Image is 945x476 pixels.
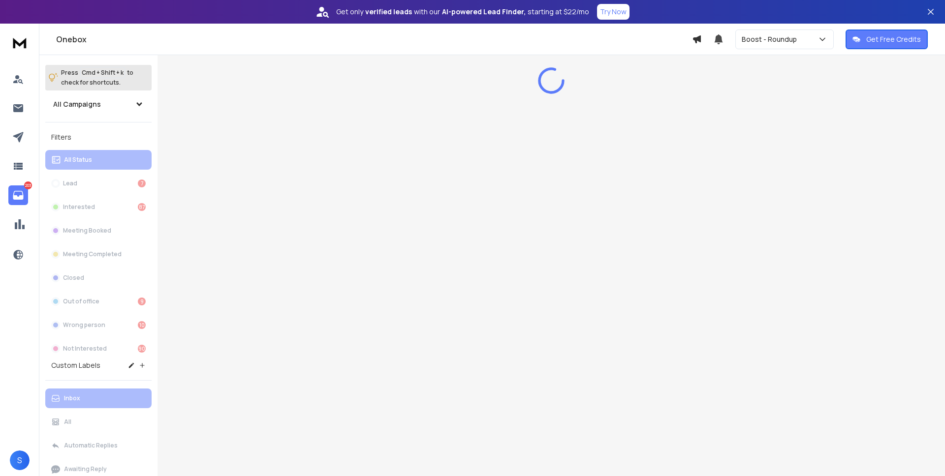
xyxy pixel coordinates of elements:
[866,34,921,44] p: Get Free Credits
[597,4,630,20] button: Try Now
[10,450,30,470] button: S
[24,181,32,189] p: 203
[742,34,801,44] p: Boost - Roundup
[336,7,589,17] p: Get only with our starting at $22/mo
[10,33,30,52] img: logo
[442,7,526,17] strong: AI-powered Lead Finder,
[45,130,152,144] h3: Filters
[365,7,412,17] strong: verified leads
[51,360,100,370] h3: Custom Labels
[61,68,133,88] p: Press to check for shortcuts.
[45,94,152,114] button: All Campaigns
[56,33,692,45] h1: Onebox
[80,67,125,78] span: Cmd + Shift + k
[846,30,928,49] button: Get Free Credits
[53,99,101,109] h1: All Campaigns
[600,7,627,17] p: Try Now
[8,185,28,205] a: 203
